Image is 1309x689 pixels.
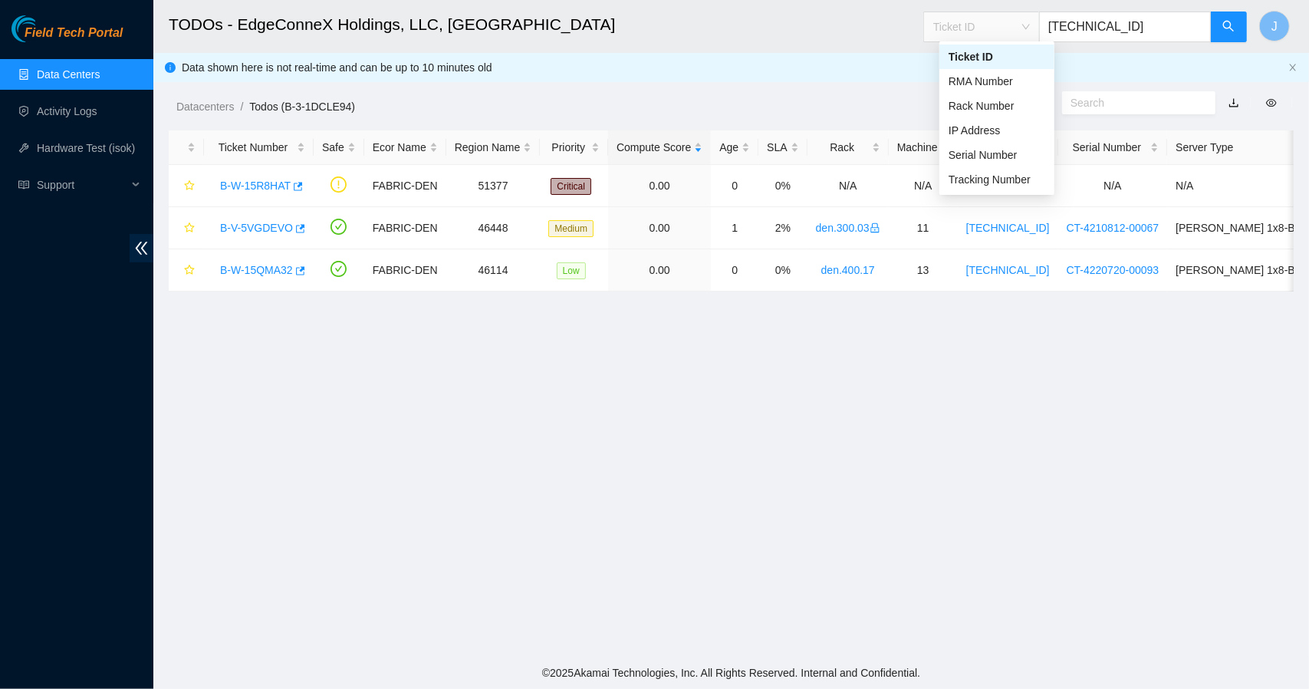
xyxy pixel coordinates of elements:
[331,176,347,193] span: exclamation-circle
[889,165,958,207] td: N/A
[1058,165,1168,207] td: N/A
[446,207,541,249] td: 46448
[220,222,293,234] a: B-V-5VGDEVO
[711,207,758,249] td: 1
[1259,11,1290,41] button: J
[130,234,153,262] span: double-left
[177,258,196,282] button: star
[816,222,880,234] a: den.300.03lock
[939,167,1054,192] div: Tracking Number
[939,94,1054,118] div: Rack Number
[184,223,195,235] span: star
[758,249,807,292] td: 0%
[220,180,291,192] a: B-W-15R8HAT
[551,178,591,195] span: Critical
[889,249,958,292] td: 13
[939,143,1054,167] div: Serial Number
[548,220,594,237] span: Medium
[608,165,711,207] td: 0.00
[37,142,135,154] a: Hardware Test (isok)
[25,26,123,41] span: Field Tech Portal
[608,207,711,249] td: 0.00
[758,207,807,249] td: 2%
[1067,222,1159,234] a: CT-4210812-00067
[12,28,123,48] a: Akamai TechnologiesField Tech Portal
[1039,12,1211,42] input: Enter text here...
[1228,97,1239,109] a: download
[153,657,1309,689] footer: © 2025 Akamai Technologies, Inc. All Rights Reserved. Internal and Confidential.
[176,101,234,113] a: Datacenters
[12,15,77,42] img: Akamai Technologies
[1271,17,1278,36] span: J
[184,180,195,193] span: star
[249,101,355,113] a: Todos (B-3-1DCLE94)
[1067,264,1159,276] a: CT-4220720-00093
[870,223,880,233] span: lock
[758,165,807,207] td: 0%
[1071,94,1195,111] input: Search
[331,219,347,235] span: check-circle
[177,216,196,240] button: star
[608,249,711,292] td: 0.00
[37,68,100,81] a: Data Centers
[37,170,127,200] span: Support
[807,165,889,207] td: N/A
[18,180,29,190] span: read
[364,207,446,249] td: FABRIC-DEN
[1288,63,1297,73] button: close
[37,105,97,117] a: Activity Logs
[240,101,243,113] span: /
[966,222,1050,234] a: [TECHNICAL_ID]
[364,249,446,292] td: FABRIC-DEN
[1266,97,1277,108] span: eye
[949,147,1045,163] div: Serial Number
[1222,20,1235,35] span: search
[939,45,1054,69] div: Ticket ID
[711,249,758,292] td: 0
[446,249,541,292] td: 46114
[177,173,196,198] button: star
[949,97,1045,114] div: Rack Number
[1288,63,1297,72] span: close
[949,171,1045,188] div: Tracking Number
[184,265,195,277] span: star
[1217,91,1251,115] button: download
[364,165,446,207] td: FABRIC-DEN
[331,261,347,277] span: check-circle
[939,69,1054,94] div: RMA Number
[220,264,293,276] a: B-W-15QMA32
[949,73,1045,90] div: RMA Number
[933,15,1030,38] span: Ticket ID
[1210,12,1247,42] button: search
[949,48,1045,65] div: Ticket ID
[889,207,958,249] td: 11
[711,165,758,207] td: 0
[966,264,1050,276] a: [TECHNICAL_ID]
[557,262,586,279] span: Low
[446,165,541,207] td: 51377
[821,264,875,276] a: den.400.17
[939,118,1054,143] div: IP Address
[949,122,1045,139] div: IP Address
